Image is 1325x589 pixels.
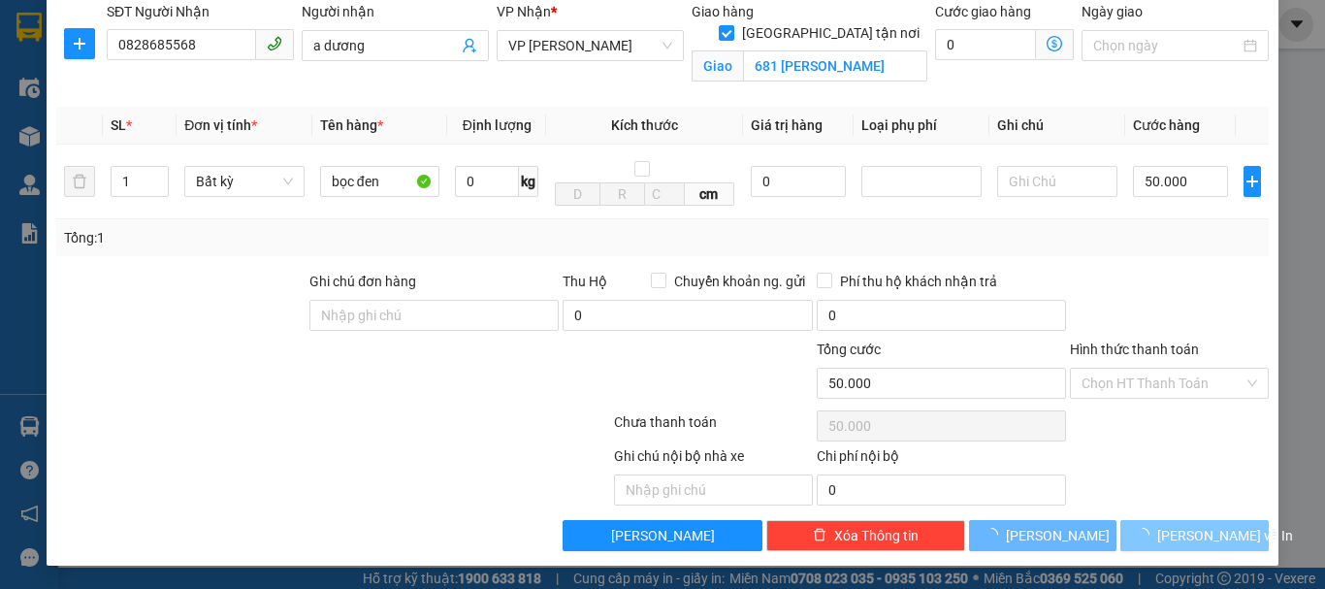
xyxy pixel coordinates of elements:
span: delete [813,528,826,543]
button: delete [64,166,95,197]
button: deleteXóa Thông tin [766,520,965,551]
span: plus [65,36,94,51]
span: Đơn vị tính [184,117,257,133]
label: Ngày giao [1082,4,1143,19]
div: Ghi chú nội bộ nhà xe [614,445,813,474]
span: cm [685,182,734,206]
span: [PERSON_NAME] [611,525,715,546]
input: Nhập ghi chú [614,474,813,506]
button: [PERSON_NAME] và In [1120,520,1269,551]
div: Tổng: 1 [64,227,513,248]
input: VD: Bàn, Ghế [320,166,440,197]
span: Kích thước [611,117,678,133]
th: Loại phụ phí [854,107,989,145]
span: kg [519,166,538,197]
span: Cước hàng [1133,117,1200,133]
input: C [644,182,685,206]
span: [GEOGRAPHIC_DATA] tận nơi [734,22,927,44]
span: Định lượng [463,117,532,133]
span: Xóa Thông tin [834,525,919,546]
button: plus [1244,166,1261,197]
span: phone [267,36,282,51]
span: Tổng cước [817,342,881,357]
span: Chuyển khoản ng. gửi [666,271,813,292]
label: Hình thức thanh toán [1070,342,1199,357]
input: D [555,182,600,206]
span: plus [1244,174,1260,189]
input: Cước giao hàng [935,29,1036,60]
span: user-add [462,38,477,53]
span: Giao hàng [692,4,754,19]
button: [PERSON_NAME] [969,520,1117,551]
label: Ghi chú đơn hàng [309,274,416,289]
span: dollar-circle [1047,36,1062,51]
span: Thu Hộ [563,274,607,289]
div: Chi phí nội bộ [817,445,1066,474]
span: Tên hàng [320,117,383,133]
input: Ngày giao [1093,35,1240,56]
span: Giao [692,50,743,82]
input: 0 [751,166,846,197]
input: Ghi Chú [997,166,1117,197]
input: Giao tận nơi [743,50,927,82]
input: R [599,182,645,206]
span: [PERSON_NAME] và In [1157,525,1293,546]
span: VP Nhận [497,4,551,19]
input: Ghi chú đơn hàng [309,300,559,331]
span: Bất kỳ [196,167,293,196]
div: Người nhận [302,1,489,22]
span: Giá trị hàng [751,117,823,133]
th: Ghi chú [989,107,1125,145]
span: VP Hà Tĩnh [508,31,672,60]
span: loading [1136,528,1157,541]
label: Cước giao hàng [935,4,1031,19]
div: Chưa thanh toán [612,411,815,445]
button: plus [64,28,95,59]
span: [PERSON_NAME] [1006,525,1110,546]
span: Phí thu hộ khách nhận trả [832,271,1005,292]
span: loading [985,528,1006,541]
span: SL [111,117,126,133]
div: SĐT Người Nhận [107,1,294,22]
button: [PERSON_NAME] [563,520,761,551]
